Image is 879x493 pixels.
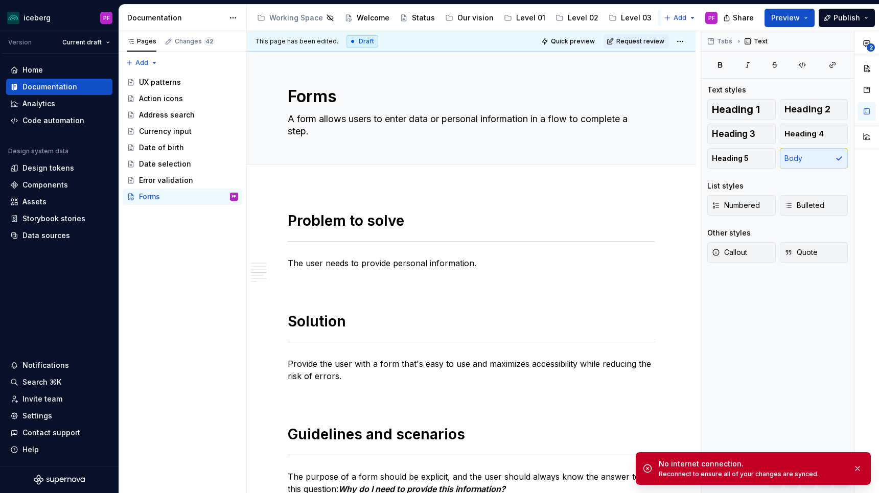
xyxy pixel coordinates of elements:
button: Heading 4 [780,124,848,144]
svg: Supernova Logo [34,475,85,485]
button: Search ⌘K [6,374,112,390]
div: PF [232,192,236,202]
span: Heading 2 [784,104,830,114]
button: icebergPF [2,7,117,29]
a: Currency input [123,123,242,139]
a: Level 03 [605,10,656,26]
div: Components [22,180,68,190]
div: Date of birth [139,143,184,153]
div: Contact support [22,428,80,438]
span: 2 [867,43,875,52]
h1: Problem to solve [288,212,655,230]
button: Tabs [704,34,737,49]
div: Settings [22,411,52,421]
div: Code automation [22,115,84,126]
a: Level 02 [551,10,603,26]
div: Documentation [127,13,224,23]
img: 418c6d47-6da6-4103-8b13-b5999f8989a1.png [7,12,19,24]
a: Our vision [441,10,498,26]
p: The user needs to provide personal information. [288,257,655,269]
button: Contact support [6,425,112,441]
div: PF [103,14,110,22]
div: Page tree [123,74,242,205]
div: Invite team [22,394,62,404]
div: Analytics [22,99,55,109]
a: Level 01 [500,10,549,26]
a: Data sources [6,227,112,244]
div: Documentation [22,82,77,92]
a: UX patterns [658,10,720,26]
div: Changes [175,37,215,45]
div: Design tokens [22,163,74,173]
a: Date of birth [123,139,242,156]
span: Add [135,59,148,67]
span: This page has been edited. [255,37,338,45]
button: Callout [707,242,776,263]
span: Quote [784,247,818,257]
a: Design tokens [6,160,112,176]
span: 42 [204,37,215,45]
button: Current draft [58,35,114,50]
span: Bulleted [784,200,824,210]
h1: Solution [288,312,655,331]
span: Publish [834,13,860,23]
span: Share [733,13,754,23]
div: Level 03 [621,13,652,23]
a: Status [396,10,439,26]
div: Welcome [357,13,389,23]
span: Add [674,14,686,22]
div: Draft [346,35,378,48]
a: Settings [6,408,112,424]
span: Current draft [62,38,102,46]
a: Action icons [123,90,242,107]
a: UX patterns [123,74,242,90]
div: Date selection [139,159,191,169]
span: Preview [771,13,800,23]
span: Heading 5 [712,153,749,163]
a: Components [6,177,112,193]
button: Heading 1 [707,99,776,120]
a: Analytics [6,96,112,112]
div: Pages [127,37,156,45]
span: Heading 4 [784,129,824,139]
button: Heading 3 [707,124,776,144]
span: Numbered [712,200,760,210]
div: Other styles [707,228,751,238]
div: Our vision [457,13,494,23]
button: Heading 5 [707,148,776,169]
div: List styles [707,181,744,191]
div: Text styles [707,85,746,95]
div: Storybook stories [22,214,85,224]
button: Request review [604,34,669,49]
button: Preview [765,9,815,27]
div: Home [22,65,43,75]
h1: Guidelines and scenarios [288,425,655,443]
div: Design system data [8,147,68,155]
a: Documentation [6,79,112,95]
span: Tabs [717,37,732,45]
a: FormsPF [123,189,242,205]
button: Help [6,441,112,458]
div: Reconnect to ensure all of your changes are synced. [659,470,845,478]
button: Notifications [6,357,112,373]
div: Assets [22,197,47,207]
button: Quick preview [538,34,599,49]
a: Code automation [6,112,112,129]
textarea: Forms [286,84,653,109]
div: Forms [139,192,160,202]
div: Search ⌘K [22,377,61,387]
div: Working Space [269,13,323,23]
button: Quote [780,242,848,263]
a: Assets [6,194,112,210]
a: Address search [123,107,242,123]
button: Numbered [707,195,776,216]
a: Error validation [123,172,242,189]
button: Heading 2 [780,99,848,120]
div: UX patterns [139,77,181,87]
a: Storybook stories [6,210,112,227]
p: Provide the user with a form that's easy to use and maximizes accessibility while reducing the ri... [288,358,655,382]
div: Notifications [22,360,69,370]
a: Working Space [253,10,338,26]
div: Error validation [139,175,193,185]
